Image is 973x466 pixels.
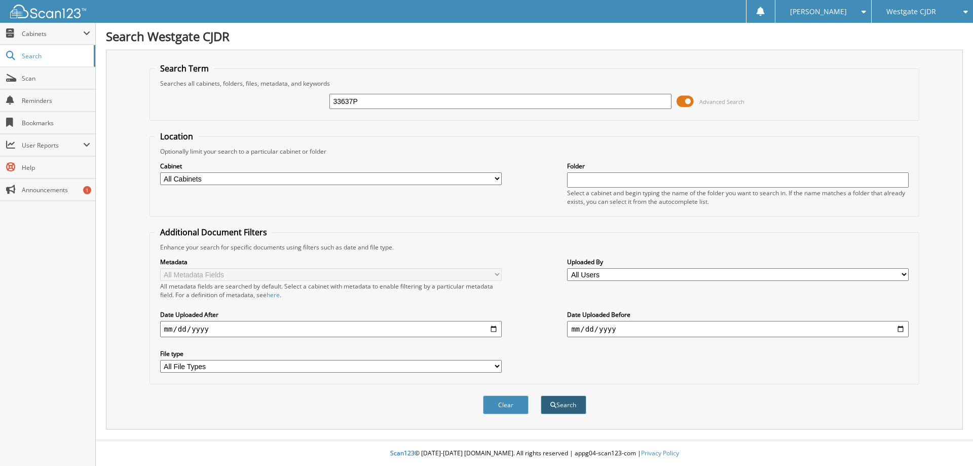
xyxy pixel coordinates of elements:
h1: Search Westgate CJDR [106,28,963,45]
button: Search [541,396,586,414]
label: File type [160,349,502,358]
div: © [DATE]-[DATE] [DOMAIN_NAME]. All rights reserved | appg04-scan123-com | [96,441,973,466]
legend: Location [155,131,198,142]
div: Enhance your search for specific documents using filters such as date and file type. [155,243,914,252]
label: Date Uploaded Before [567,310,909,319]
div: 1 [83,186,91,194]
span: Advanced Search [699,98,744,105]
span: User Reports [22,141,83,150]
a: here [267,291,280,299]
input: end [567,321,909,337]
span: Help [22,163,90,172]
span: Westgate CJDR [886,9,936,15]
legend: Additional Document Filters [155,227,272,238]
span: Cabinets [22,29,83,38]
label: Date Uploaded After [160,310,502,319]
span: Scan [22,74,90,83]
span: Search [22,52,89,60]
label: Metadata [160,258,502,266]
button: Clear [483,396,529,414]
label: Folder [567,162,909,170]
div: Searches all cabinets, folders, files, metadata, and keywords [155,79,914,88]
span: Scan123 [390,449,415,457]
a: Privacy Policy [641,449,679,457]
legend: Search Term [155,63,214,74]
img: scan123-logo-white.svg [10,5,86,18]
div: Select a cabinet and begin typing the name of the folder you want to search in. If the name match... [567,189,909,206]
label: Cabinet [160,162,502,170]
div: Optionally limit your search to a particular cabinet or folder [155,147,914,156]
div: All metadata fields are searched by default. Select a cabinet with metadata to enable filtering b... [160,282,502,299]
span: Bookmarks [22,119,90,127]
span: Reminders [22,96,90,105]
label: Uploaded By [567,258,909,266]
input: start [160,321,502,337]
span: Announcements [22,186,90,194]
span: [PERSON_NAME] [790,9,847,15]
